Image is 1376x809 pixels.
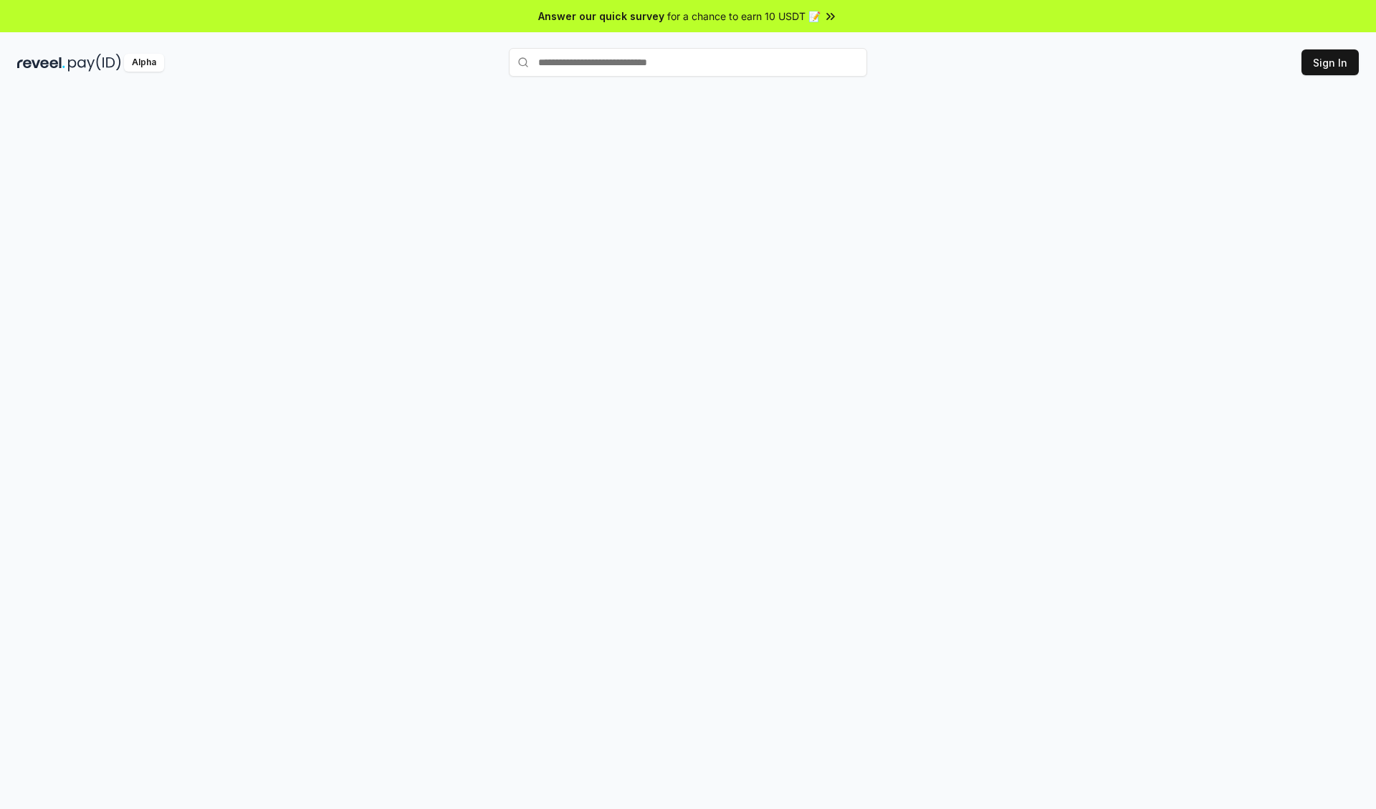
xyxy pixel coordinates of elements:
img: reveel_dark [17,54,65,72]
span: Answer our quick survey [538,9,664,24]
button: Sign In [1301,49,1359,75]
div: Alpha [124,54,164,72]
span: for a chance to earn 10 USDT 📝 [667,9,821,24]
img: pay_id [68,54,121,72]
